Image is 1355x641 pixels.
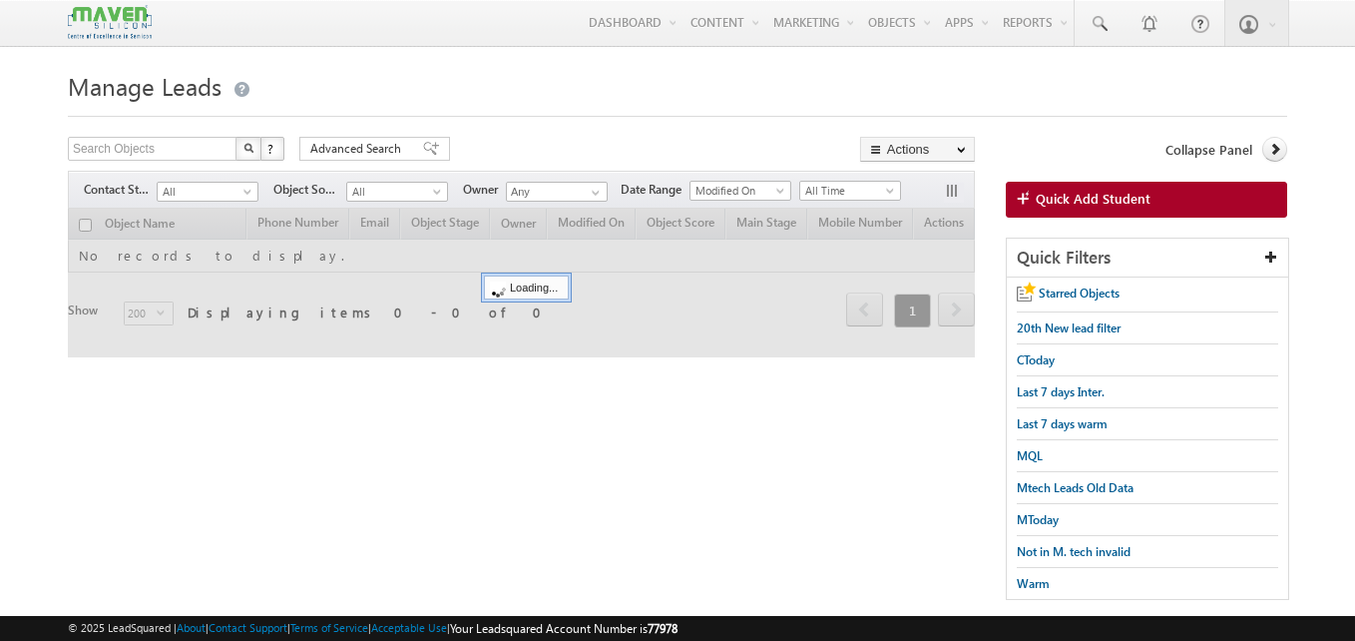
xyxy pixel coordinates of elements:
[1017,512,1059,527] span: MToday
[690,182,785,200] span: Modified On
[621,181,689,199] span: Date Range
[158,183,252,201] span: All
[68,5,152,40] img: Custom Logo
[1006,182,1287,218] a: Quick Add Student
[1017,352,1055,367] span: CToday
[799,181,901,201] a: All Time
[260,137,284,161] button: ?
[1165,141,1252,159] span: Collapse Panel
[157,182,258,202] a: All
[860,137,975,162] button: Actions
[346,182,448,202] a: All
[1017,544,1130,559] span: Not in M. tech invalid
[84,181,157,199] span: Contact Stage
[1017,576,1050,591] span: Warm
[177,621,206,634] a: About
[347,183,442,201] span: All
[371,621,447,634] a: Acceptable Use
[1036,190,1150,208] span: Quick Add Student
[1017,448,1043,463] span: MQL
[1007,239,1288,278] div: Quick Filters
[506,182,608,202] input: Type to Search
[290,621,368,634] a: Terms of Service
[1039,286,1120,301] span: Starred Objects
[1017,384,1105,399] span: Last 7 days Inter.
[273,181,346,199] span: Object Source
[484,276,569,300] div: Loading...
[243,143,253,153] img: Search
[68,70,222,102] span: Manage Leads
[1017,480,1133,495] span: Mtech Leads Old Data
[648,621,677,636] span: 77978
[267,140,276,157] span: ?
[581,183,606,203] a: Show All Items
[1017,320,1121,335] span: 20th New lead filter
[450,621,677,636] span: Your Leadsquared Account Number is
[68,619,677,638] span: © 2025 LeadSquared | | | | |
[689,181,791,201] a: Modified On
[1017,416,1108,431] span: Last 7 days warm
[463,181,506,199] span: Owner
[310,140,407,158] span: Advanced Search
[209,621,287,634] a: Contact Support
[800,182,895,200] span: All Time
